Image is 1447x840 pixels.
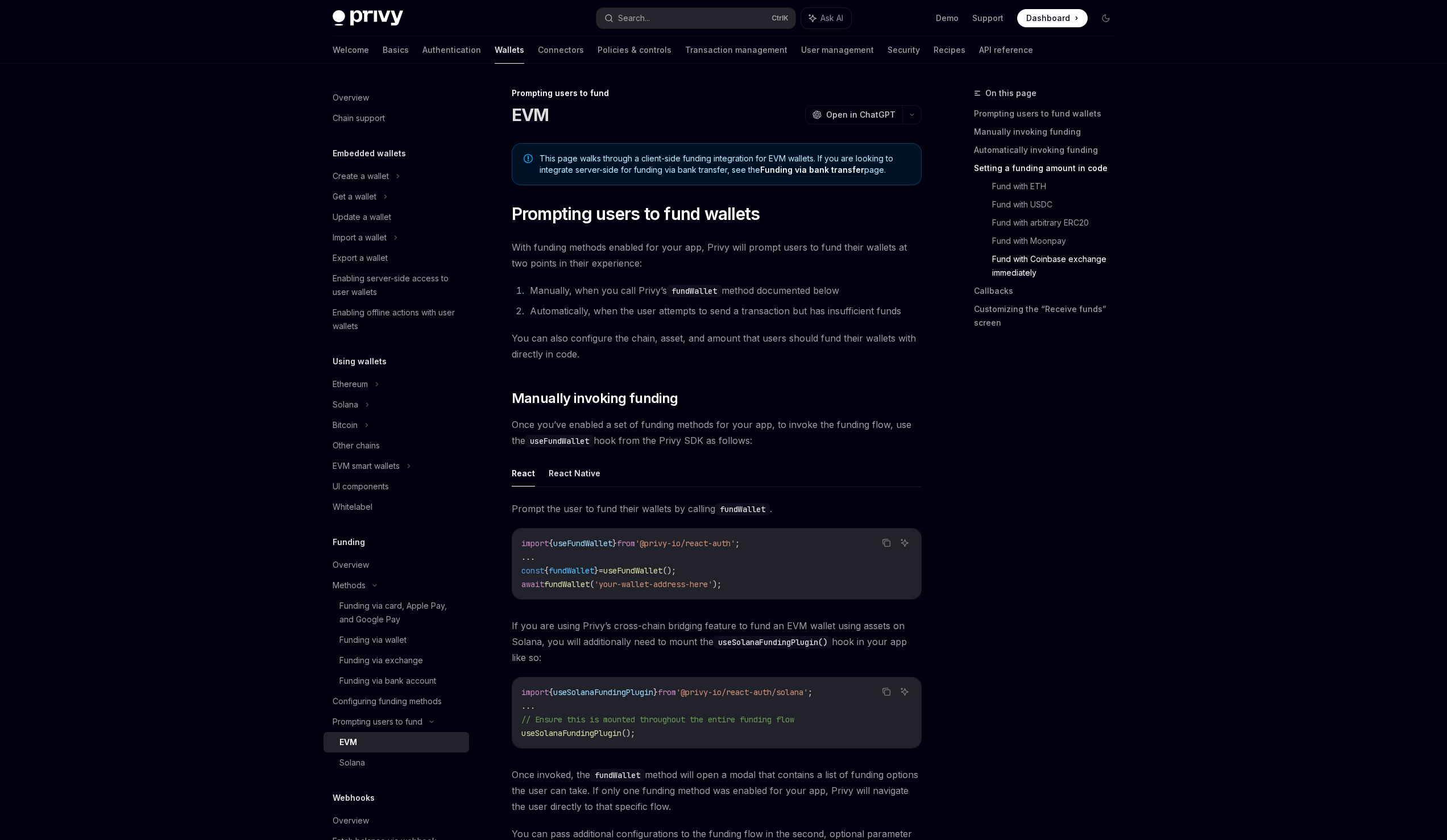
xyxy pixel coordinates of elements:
h5: Embedded wallets [333,147,406,160]
div: Overview [333,814,369,827]
span: useSolanaFundingPlugin [553,687,653,697]
span: fundWallet [544,579,590,589]
span: await [521,579,544,589]
button: React [512,460,535,486]
span: fundWallet [549,565,594,576]
a: Dashboard [1017,9,1088,27]
button: Ask AI [897,535,912,550]
span: '@privy-io/react-auth' [635,538,735,548]
span: ... [521,701,535,711]
div: Chain support [333,111,385,125]
a: Fund with Moonpay [992,232,1124,250]
button: Search...CtrlK [596,8,795,28]
div: UI components [333,480,389,493]
div: Search... [618,11,650,25]
a: Callbacks [974,282,1124,300]
span: With funding methods enabled for your app, Privy will prompt users to fund their wallets at two p... [512,239,922,271]
div: Ethereum [333,377,368,391]
div: EVM smart wallets [333,459,400,473]
a: Automatically invoking funding [974,141,1124,159]
span: from [658,687,676,697]
button: Toggle dark mode [1097,9,1115,27]
span: } [594,565,599,576]
a: Fund with ETH [992,177,1124,196]
code: useFundWallet [525,435,594,447]
img: dark logo [333,10,403,26]
a: User management [801,36,874,64]
span: } [612,538,617,548]
a: Enabling offline actions with user wallets [324,302,469,336]
h1: EVM [512,105,549,125]
a: Configuring funding methods [324,691,469,712]
li: Manually, when you call Privy’s method documented below [526,282,922,298]
span: ( [590,579,594,589]
a: Transaction management [685,36,787,64]
a: Customizing the “Receive funds” screen [974,300,1124,332]
div: Funding via bank account [339,674,436,688]
span: useFundWallet [553,538,612,548]
a: Funding via wallet [324,630,469,650]
svg: Note [524,154,533,163]
span: (); [621,728,635,738]
h5: Webhooks [333,791,375,805]
div: Methods [333,579,366,592]
span: { [544,565,549,576]
span: Dashboard [1026,13,1070,24]
a: Update a wallet [324,207,469,227]
a: Basics [383,36,409,64]
button: Copy the contents from the code block [879,684,894,699]
span: ; [735,538,740,548]
h5: Funding [333,535,365,549]
a: Fund with Coinbase exchange immediately [992,250,1124,282]
span: Once invoked, the method will open a modal that contains a list of funding options the user can t... [512,767,922,814]
div: Prompting users to fund [333,715,422,729]
div: Get a wallet [333,190,376,203]
span: // Ensure this is mounted throughout the entire funding flow [521,714,794,725]
div: Overview [333,558,369,572]
span: } [653,687,658,697]
a: Funding via exchange [324,650,469,671]
div: Other chains [333,439,380,452]
div: Funding via exchange [339,654,423,667]
a: Support [972,13,1004,24]
span: Prompting users to fund wallets [512,203,760,224]
div: Solana [339,756,365,770]
a: Funding via bank transfer [760,165,864,175]
span: useSolanaFundingPlugin [521,728,621,738]
div: Funding via card, Apple Pay, and Google Pay [339,599,462,626]
a: Chain support [324,108,469,128]
div: Funding via wallet [339,633,407,647]
a: Prompting users to fund wallets [974,105,1124,123]
div: Enabling offline actions with user wallets [333,306,462,333]
a: API reference [979,36,1033,64]
span: Open in ChatGPT [826,109,895,120]
span: '@privy-io/react-auth/solana' [676,687,808,697]
code: fundWallet [715,503,770,515]
a: Overview [324,88,469,108]
div: Enabling server-side access to user wallets [333,272,462,299]
a: Fund with USDC [992,196,1124,214]
button: Ask AI [801,8,851,28]
span: (); [662,565,676,576]
span: ); [712,579,722,589]
a: Overview [324,810,469,831]
span: On this page [985,86,1036,100]
a: Funding via card, Apple Pay, and Google Pay [324,596,469,630]
a: Overview [324,555,469,575]
a: Demo [936,13,959,24]
span: If you are using Privy’s cross-chain bridging feature to fund an EVM wallet using assets on Solan... [512,618,922,666]
a: Wallets [495,36,524,64]
div: Import a wallet [333,231,387,244]
span: Prompt the user to fund their wallets by calling . [512,501,922,517]
button: Copy the contents from the code block [879,535,894,550]
div: Overview [333,91,369,105]
button: Open in ChatGPT [805,105,902,124]
span: from [617,538,635,548]
a: Connectors [538,36,584,64]
div: Update a wallet [333,210,391,224]
button: React Native [549,460,600,486]
code: useSolanaFundingPlugin() [714,636,832,648]
div: Whitelabel [333,500,372,514]
a: Enabling server-side access to user wallets [324,268,469,302]
span: You can also configure the chain, asset, and amount that users should fund their wallets with dir... [512,330,922,362]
